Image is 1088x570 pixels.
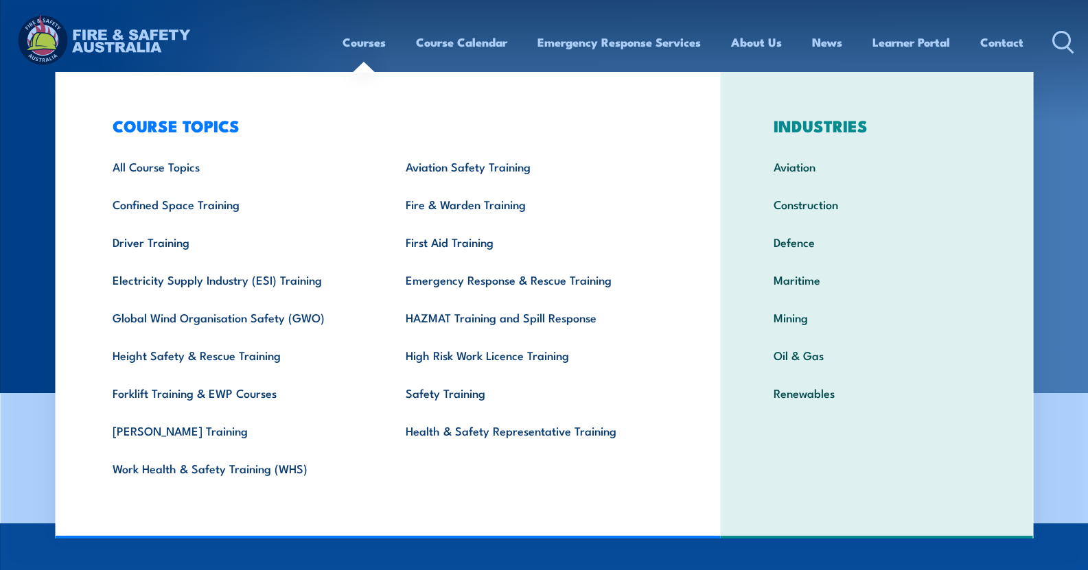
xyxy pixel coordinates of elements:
a: Emergency Response & Rescue Training [384,261,678,298]
a: Health & Safety Representative Training [384,412,678,449]
a: Maritime [752,261,1002,298]
a: Course Calendar [416,24,507,60]
a: Global Wind Organisation Safety (GWO) [91,298,384,336]
a: Courses [343,24,386,60]
a: Work Health & Safety Training (WHS) [91,449,384,487]
a: Renewables [752,374,1002,412]
a: Height Safety & Rescue Training [91,336,384,374]
a: Mining [752,298,1002,336]
a: About Us [731,24,782,60]
a: All Course Topics [91,147,384,185]
a: Aviation [752,147,1002,185]
a: Driver Training [91,223,384,261]
a: News [812,24,842,60]
a: Electricity Supply Industry (ESI) Training [91,261,384,298]
a: Forklift Training & EWP Courses [91,374,384,412]
a: Oil & Gas [752,336,1002,374]
a: Confined Space Training [91,185,384,223]
a: First Aid Training [384,223,678,261]
h3: COURSE TOPICS [91,116,678,135]
a: Emergency Response Services [537,24,701,60]
h3: INDUSTRIES [752,116,1002,135]
a: [PERSON_NAME] Training [91,412,384,449]
a: Safety Training [384,374,678,412]
a: HAZMAT Training and Spill Response [384,298,678,336]
a: Construction [752,185,1002,223]
a: Fire & Warden Training [384,185,678,223]
a: Learner Portal [872,24,950,60]
a: Aviation Safety Training [384,147,678,185]
a: High Risk Work Licence Training [384,336,678,374]
a: Defence [752,223,1002,261]
a: Contact [980,24,1023,60]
